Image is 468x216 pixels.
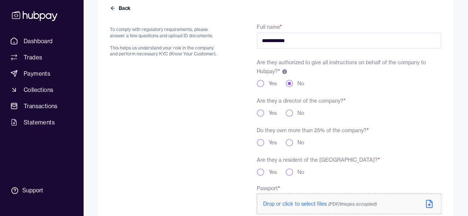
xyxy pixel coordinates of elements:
a: Payments [7,67,76,80]
a: Support [7,183,76,198]
span: Collections [24,85,53,94]
span: Trades [24,53,42,62]
label: Yes [269,109,277,117]
label: Yes [269,80,277,87]
a: Dashboard [7,34,76,48]
a: Transactions [7,99,76,113]
label: No [297,109,304,117]
div: Support [22,186,43,195]
label: No [297,168,304,176]
a: Statements [7,116,76,129]
label: Yes [269,168,277,176]
span: (PDF/Images accepted) [328,201,377,207]
label: No [297,80,304,87]
label: Are they authorized to give all instructions on behalf of the company to Hubpay? [257,59,426,75]
span: Transactions [24,102,58,110]
label: Are they a director of the company? [257,97,346,104]
a: Trades [7,51,76,64]
label: Yes [269,139,277,146]
span: Payments [24,69,50,78]
label: Full name [257,24,282,30]
span: Statements [24,118,55,127]
label: Are they a resident of the [GEOGRAPHIC_DATA]? [257,157,380,163]
a: Collections [7,83,76,96]
p: To comply with regulatory requirements, please answer a few questions and upload ID documents. Th... [110,27,221,57]
button: Back [110,4,132,12]
span: Dashboard [24,37,53,45]
label: Do they own more than 25% of the company? [257,127,369,134]
span: Drop or click to select files [263,200,377,207]
label: No [297,139,304,146]
label: Passport [257,185,441,192]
